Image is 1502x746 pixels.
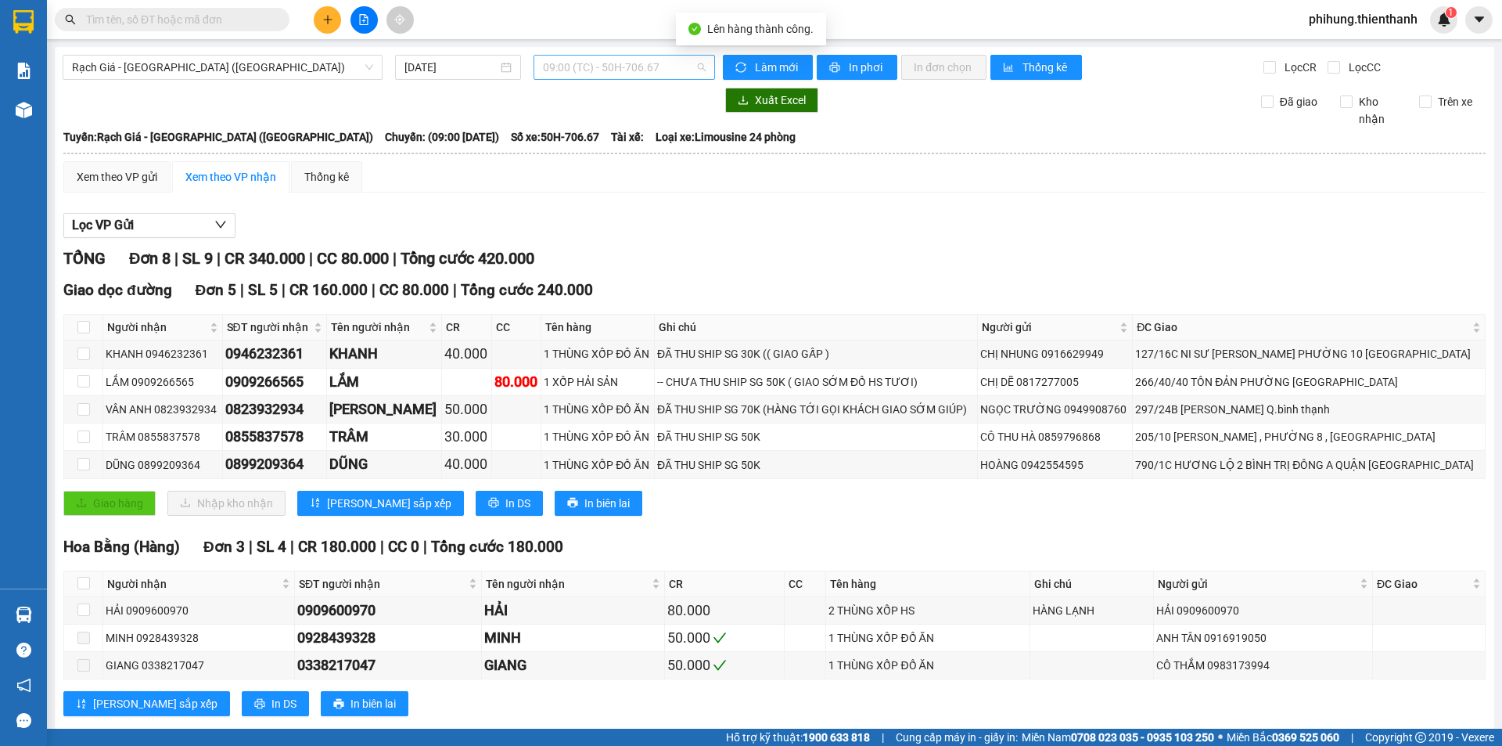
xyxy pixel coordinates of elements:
[1274,93,1324,110] span: Đã giao
[329,371,439,393] div: LẮM
[738,95,749,107] span: download
[196,281,237,299] span: Đơn 5
[492,315,541,341] th: CC
[980,456,1130,474] div: HOÀNG 0942554595
[295,652,483,679] td: 0338217047
[240,281,244,299] span: |
[331,319,426,336] span: Tên người nhận
[106,602,292,619] div: HẢI 0909600970
[385,128,499,146] span: Chuyến: (09:00 [DATE])
[488,497,499,510] span: printer
[1156,657,1370,674] div: CÔ THẮM 0983173994
[297,600,480,622] div: 0909600970
[1227,729,1339,746] span: Miền Bắc
[667,654,782,676] div: 50.000
[86,11,271,28] input: Tìm tên, số ĐT hoặc mã đơn
[584,495,630,512] span: In biên lai
[1218,734,1223,741] span: ⚪️
[544,401,652,418] div: 1 THÙNG XỐP ĐỒ ĂN
[1156,602,1370,619] div: HẢI 0909600970
[755,59,800,76] span: Làm mới
[297,491,464,516] button: sort-ascending[PERSON_NAME] sắp xếp
[350,6,378,34] button: file-add
[327,396,442,423] td: VÂN ANH
[484,654,662,676] div: GIANG
[1465,6,1493,34] button: caret-down
[16,607,32,623] img: warehouse-icon
[404,59,498,76] input: 13/09/2025
[707,23,814,35] span: Lên hàng thành công.
[225,453,324,475] div: 0899209364
[828,657,1026,674] div: 1 THÙNG XỐP ĐỒ ĂN
[225,343,324,365] div: 0946232361
[297,654,480,676] div: 0338217047
[785,571,826,597] th: CC
[77,168,157,186] div: Xem theo VP gửi
[713,658,727,672] span: check
[1278,59,1319,76] span: Lọc CR
[611,128,644,146] span: Tài xế:
[1135,373,1482,391] div: 266/40/40 TÔN ĐẢN PHƯỜNG [GEOGRAPHIC_DATA]
[65,14,76,25] span: search
[386,6,414,34] button: aim
[107,319,207,336] span: Người nhận
[107,575,278,593] span: Người nhận
[321,691,408,716] button: printerIn biên lai
[282,281,286,299] span: |
[657,456,975,474] div: ĐÃ THU SHIP SG 50K
[1353,93,1407,128] span: Kho nhận
[106,456,220,474] div: DŨNG 0899209364
[327,495,451,512] span: [PERSON_NAME] sắp xếp
[310,497,321,510] span: sort-ascending
[828,629,1026,647] div: 1 THÙNG XỐP ĐỒ ĂN
[657,373,975,391] div: -- CHƯA THU SHIP SG 50K ( GIAO SỚM ĐỒ HS TƯƠI)
[327,451,442,478] td: DŨNG
[106,345,220,362] div: KHANH 0946232361
[223,451,327,478] td: 0899209364
[444,343,488,365] div: 40.000
[203,538,245,556] span: Đơn 3
[314,6,341,34] button: plus
[1071,731,1214,744] strong: 0708 023 035 - 0935 103 250
[1135,456,1482,474] div: 790/1C HƯƠNG LỘ 2 BÌNH TRỊ ĐÔNG A QUẬN [GEOGRAPHIC_DATA]
[657,345,975,362] div: ĐÃ THU SHIP SG 30K (( GIAO GẤP )
[505,495,530,512] span: In DS
[106,428,220,445] div: TRÂM 0855837578
[329,426,439,448] div: TRÂM
[1448,7,1453,18] span: 1
[657,428,975,445] div: ĐÃ THU SHIP SG 50K
[980,373,1130,391] div: CHỊ DẼ 0817277005
[242,691,309,716] button: printerIn DS
[299,575,466,593] span: SĐT người nhận
[484,627,662,649] div: MINH
[1003,62,1016,74] span: bar-chart
[656,128,796,146] span: Loại xe: Limousine 24 phòng
[541,315,655,341] th: Tên hàng
[358,14,369,25] span: file-add
[225,371,324,393] div: 0909266565
[182,249,213,268] span: SL 9
[1377,575,1469,593] span: ĐC Giao
[486,575,649,593] span: Tên người nhận
[755,92,806,109] span: Xuất Excel
[431,538,563,556] span: Tổng cước 180.000
[476,491,543,516] button: printerIn DS
[63,131,373,143] b: Tuyến: Rạch Giá - [GEOGRAPHIC_DATA] ([GEOGRAPHIC_DATA])
[665,571,785,597] th: CR
[304,168,349,186] div: Thống kê
[657,401,975,418] div: ĐÃ THU SHIP SG 70K (HÀNG TỚI GỌI KHÁCH GIAO SỚM GIÚP)
[223,423,327,451] td: 0855837578
[329,398,439,420] div: [PERSON_NAME]
[482,597,665,625] td: HẢI
[380,538,384,556] span: |
[309,249,313,268] span: |
[225,426,324,448] div: 0855837578
[726,729,870,746] span: Hỗ trợ kỹ thuật:
[667,627,782,649] div: 50.000
[482,625,665,652] td: MINH
[544,345,652,362] div: 1 THÙNG XỐP ĐỒ ĂN
[394,14,405,25] span: aim
[93,695,217,712] span: [PERSON_NAME] sắp xếp
[63,538,180,556] span: Hoa Bằng (Hàng)
[372,281,375,299] span: |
